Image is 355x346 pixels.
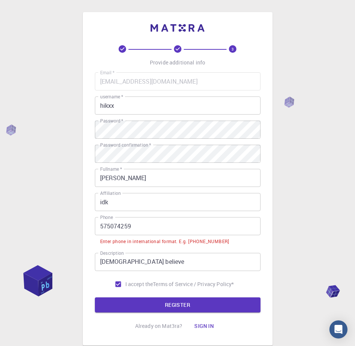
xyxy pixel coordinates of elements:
[135,322,183,330] p: Already on Mat3ra?
[100,190,120,196] label: Affiliation
[100,214,113,220] label: Phone
[100,166,122,172] label: Fullname
[153,280,234,288] a: Terms of Service / Privacy Policy*
[100,93,123,100] label: username
[100,250,124,256] label: Description
[150,59,205,66] p: Provide additional info
[100,238,229,245] div: Enter phone in international format. E.g. [PHONE_NUMBER]
[95,297,261,312] button: REGISTER
[100,69,114,76] label: Email
[153,280,234,288] p: Terms of Service / Privacy Policy *
[188,318,220,334] button: Sign in
[125,280,153,288] span: I accept the
[100,118,123,124] label: Password
[100,142,151,148] label: Password confirmation
[232,46,234,52] text: 3
[329,320,347,338] div: Open Intercom Messenger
